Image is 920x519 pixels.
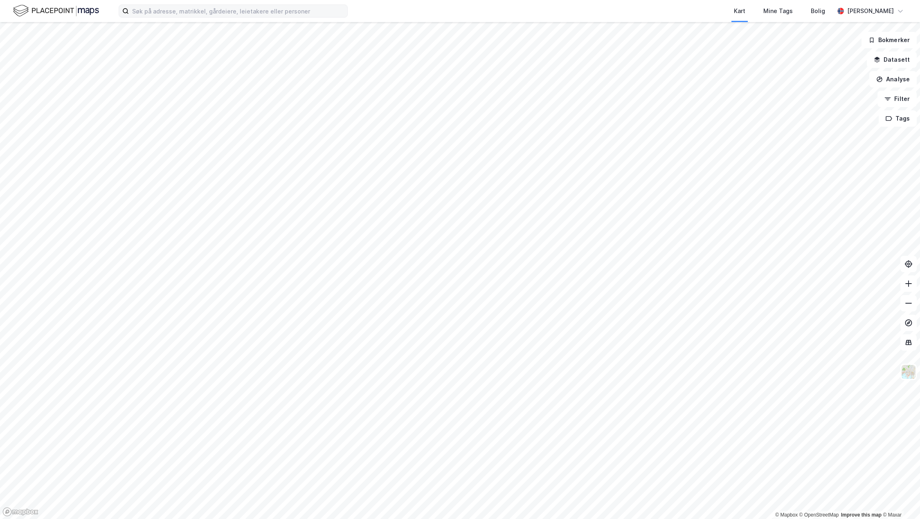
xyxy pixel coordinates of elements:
div: Bolig [811,6,825,16]
div: Kart [734,6,745,16]
iframe: Chat Widget [879,480,920,519]
div: Mine Tags [763,6,793,16]
img: logo.f888ab2527a4732fd821a326f86c7f29.svg [13,4,99,18]
div: [PERSON_NAME] [847,6,894,16]
input: Søk på adresse, matrikkel, gårdeiere, leietakere eller personer [129,5,347,17]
